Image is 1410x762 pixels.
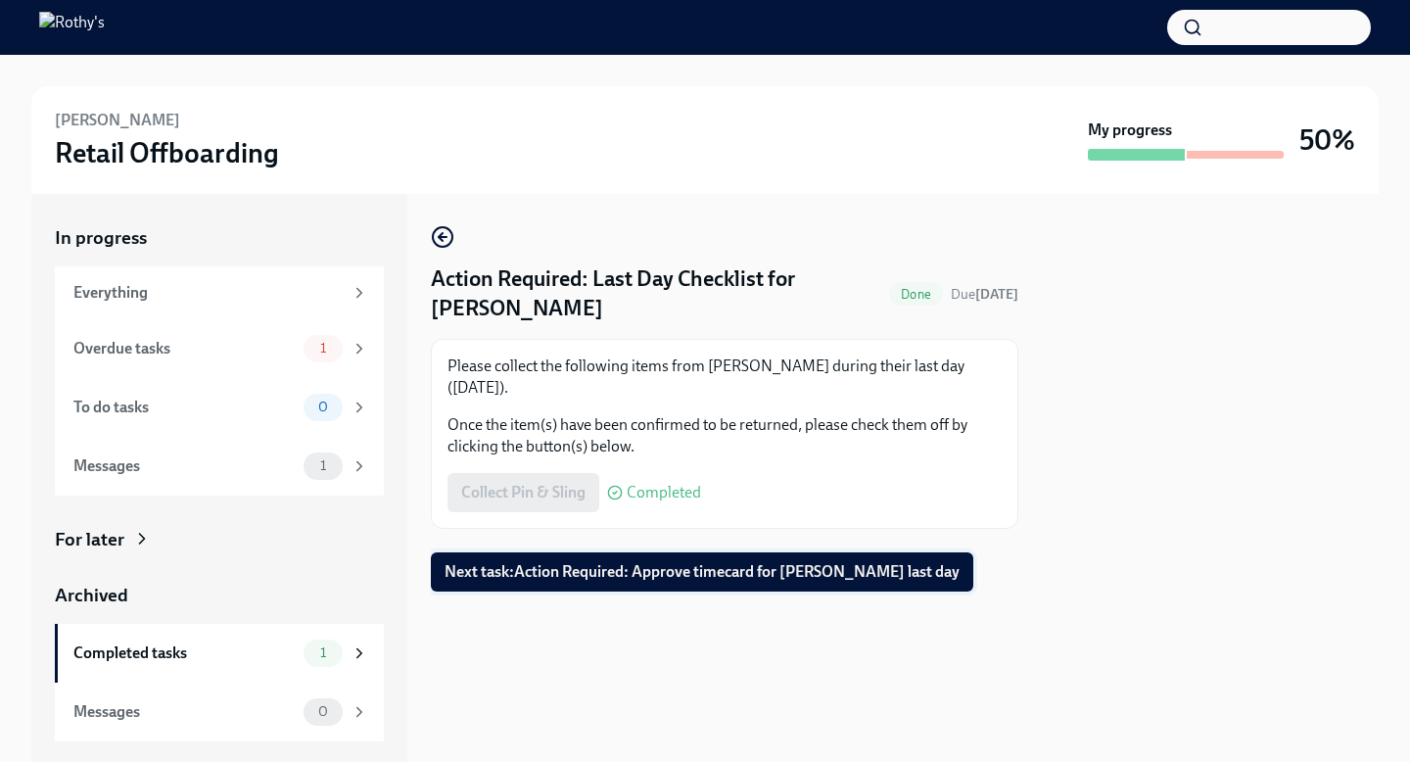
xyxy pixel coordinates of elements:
[55,319,384,378] a: Overdue tasks1
[951,285,1018,304] span: September 22nd, 2025 12:00
[951,286,1018,303] span: Due
[55,378,384,437] a: To do tasks0
[55,683,384,741] a: Messages0
[306,704,340,719] span: 0
[55,437,384,496] a: Messages1
[39,12,105,43] img: Rothy's
[55,583,384,608] a: Archived
[55,624,384,683] a: Completed tasks1
[889,287,943,302] span: Done
[73,643,296,664] div: Completed tasks
[447,414,1002,457] p: Once the item(s) have been confirmed to be returned, please check them off by clicking the button...
[308,458,338,473] span: 1
[73,282,343,304] div: Everything
[308,645,338,660] span: 1
[1088,119,1172,141] strong: My progress
[431,552,973,592] button: Next task:Action Required: Approve timecard for [PERSON_NAME] last day
[73,455,296,477] div: Messages
[73,397,296,418] div: To do tasks
[55,135,279,170] h3: Retail Offboarding
[627,485,701,500] span: Completed
[975,286,1018,303] strong: [DATE]
[447,356,1002,399] p: Please collect the following items from [PERSON_NAME] during their last day ([DATE]).
[1299,122,1355,158] h3: 50%
[55,110,180,131] h6: [PERSON_NAME]
[308,341,338,356] span: 1
[306,400,340,414] span: 0
[73,701,296,723] div: Messages
[445,562,960,582] span: Next task : Action Required: Approve timecard for [PERSON_NAME] last day
[55,266,384,319] a: Everything
[431,264,881,323] h4: Action Required: Last Day Checklist for [PERSON_NAME]
[55,225,384,251] a: In progress
[55,527,384,552] a: For later
[55,527,124,552] div: For later
[73,338,296,359] div: Overdue tasks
